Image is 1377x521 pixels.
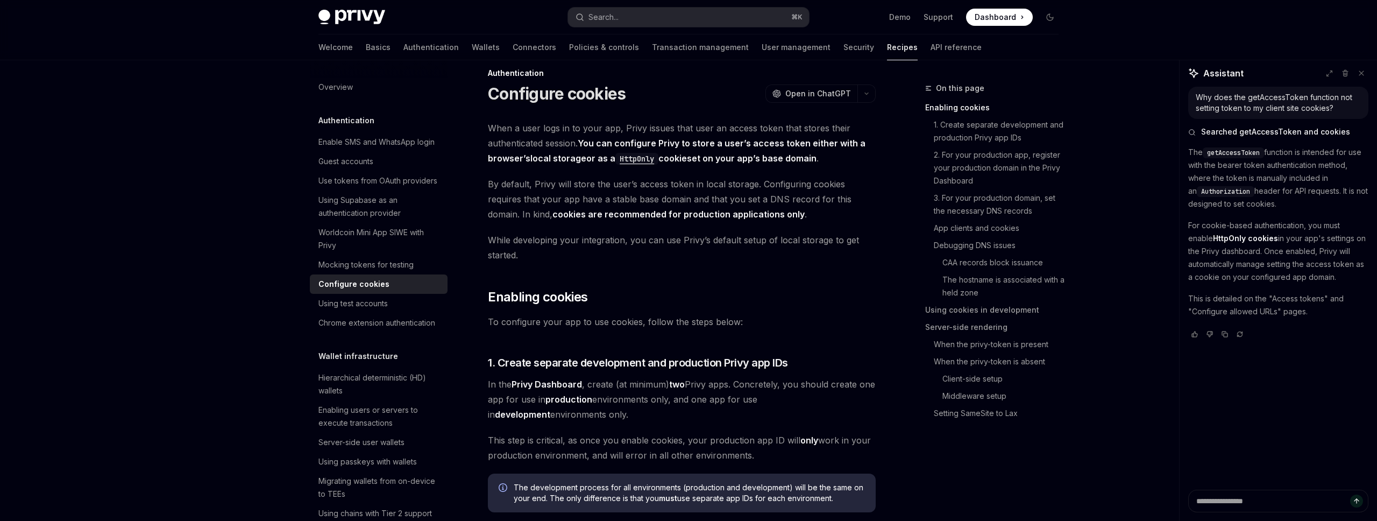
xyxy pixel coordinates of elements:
strong: HttpOnly cookies [1213,234,1278,243]
a: Connectors [513,34,556,60]
strong: development [495,409,550,420]
div: Mocking tokens for testing [318,258,414,271]
a: Welcome [318,34,353,60]
a: Middleware setup [925,388,1067,405]
span: This step is critical, as once you enable cookies, your production app ID will work in your produ... [488,433,876,463]
div: Chrome extension authentication [318,316,435,329]
p: For cookie-based authentication, you must enable in your app's settings on the Privy dashboard. O... [1188,219,1368,284]
a: 2. For your production app, register your production domain in the Privy Dashboard [925,146,1067,189]
a: Support [924,12,953,23]
a: Basics [366,34,391,60]
button: Copy chat response [1218,329,1231,340]
a: 1. Create separate development and production Privy app IDs [925,116,1067,146]
div: Hierarchical deterministic (HD) wallets [318,371,441,397]
span: Enabling cookies [488,288,587,306]
p: This is detailed on the "Access tokens" and "Configure allowed URLs" pages. [1188,292,1368,318]
span: Searched getAccessToken and cookies [1201,126,1350,137]
div: Search... [588,11,619,24]
span: 1. Create separate development and production Privy app IDs [488,355,788,370]
a: Chrome extension authentication [310,313,448,333]
a: User management [762,34,831,60]
img: dark logo [318,10,385,25]
a: Client-side setup [925,370,1067,388]
span: Open in ChatGPT [785,88,851,99]
span: By default, Privy will store the user’s access token in local storage. Configuring cookies requir... [488,177,876,222]
a: local storage [530,153,586,164]
span: Assistant [1203,67,1244,80]
button: Send message [1350,495,1363,508]
code: HttpOnly [615,153,658,165]
a: Setting SameSite to Lax [925,405,1067,422]
button: Searched getAccessToken and cookies [1188,126,1368,137]
div: Using test accounts [318,297,388,310]
a: Using test accounts [310,294,448,313]
textarea: Ask a question... [1188,490,1368,512]
a: Using cookies in development [925,301,1067,319]
button: Open in ChatGPT [765,85,857,103]
strong: Privy Dashboard [512,379,582,390]
strong: production [545,394,592,405]
div: Why does the getAccessToken function not setting token to my client site cookies? [1196,92,1361,114]
div: Server-side user wallets [318,436,404,449]
a: Worldcoin Mini App SIWE with Privy [310,223,448,255]
a: Wallets [472,34,500,60]
a: Use tokens from OAuth providers [310,171,448,191]
span: Authorization [1201,187,1250,196]
div: Overview [318,81,353,94]
span: Dashboard [975,12,1016,23]
a: The hostname is associated with a held zone [925,271,1067,301]
button: Toggle dark mode [1041,9,1059,26]
a: App clients and cookies [925,220,1067,237]
div: Migrating wallets from on-device to TEEs [318,475,441,501]
a: Using passkeys with wallets [310,452,448,471]
h5: Wallet infrastructure [318,350,398,363]
a: Guest accounts [310,152,448,171]
a: Overview [310,78,448,97]
a: Mocking tokens for testing [310,255,448,274]
strong: cookies are recommended for production applications only [552,209,805,220]
div: Enable SMS and WhatsApp login [318,136,435,149]
a: When the privy-token is present [925,336,1067,353]
a: Transaction management [652,34,749,60]
span: ⌘ K [791,13,803,22]
a: Configure cookies [310,274,448,294]
a: API reference [931,34,982,60]
a: Enabling users or servers to execute transactions [310,400,448,433]
span: In the , create (at minimum) Privy apps. Concretely, you should create one app for use in environ... [488,377,876,422]
button: Search...⌘K [568,8,809,27]
a: 3. For your production domain, set the necessary DNS records [925,189,1067,220]
a: Using Supabase as an authentication provider [310,191,448,223]
span: On this page [936,82,984,95]
a: Migrating wallets from on-device to TEEs [310,471,448,504]
div: Worldcoin Mini App SIWE with Privy [318,226,441,252]
strong: You can configure Privy to store a user’s access token either with a browser’s or as a set on you... [488,138,865,164]
div: Configure cookies [318,278,389,291]
div: Guest accounts [318,155,373,168]
strong: two [669,379,685,390]
h5: Authentication [318,114,374,127]
button: Reload last chat [1233,329,1246,340]
span: When a user logs in to your app, Privy issues that user an access token that stores their authent... [488,121,876,166]
a: Server-side rendering [925,319,1067,336]
button: Vote that response was not good [1203,329,1216,340]
a: Privy Dashboard [512,379,582,390]
a: Enable SMS and WhatsApp login [310,132,448,152]
a: HttpOnlycookie [615,153,687,164]
a: Authentication [403,34,459,60]
h1: Configure cookies [488,84,626,103]
a: Hierarchical deterministic (HD) wallets [310,368,448,400]
div: Using passkeys with wallets [318,455,417,468]
button: Vote that response was good [1188,329,1201,340]
a: Recipes [887,34,918,60]
a: CAA records block issuance [925,254,1067,271]
a: When the privy-token is absent [925,353,1067,370]
a: Demo [889,12,911,23]
span: While developing your integration, you can use Privy’s default setup of local storage to get star... [488,233,876,263]
a: Enabling cookies [925,99,1067,116]
span: getAccessToken [1207,149,1260,157]
div: Use tokens from OAuth providers [318,174,437,187]
div: Enabling users or servers to execute transactions [318,404,441,430]
div: Authentication [488,68,876,79]
a: Security [843,34,874,60]
a: Dashboard [966,9,1033,26]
